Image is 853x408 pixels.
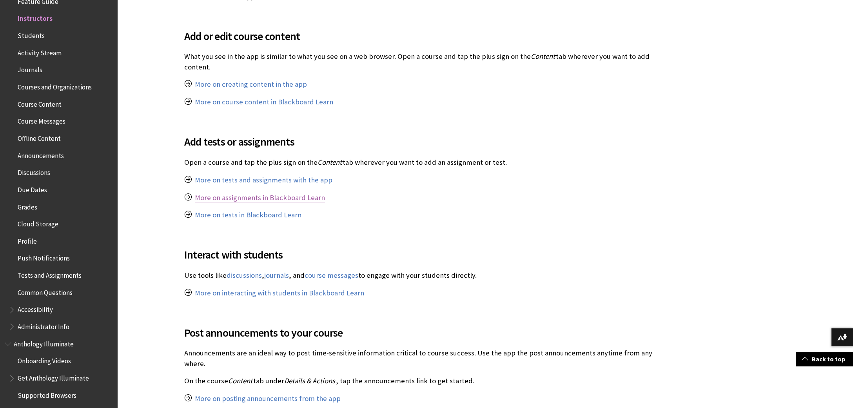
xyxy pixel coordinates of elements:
a: More on course content in Blackboard Learn [195,97,333,107]
p: What you see in the app is similar to what you see on a web browser. Open a course and tap the pl... [184,51,670,72]
a: journals [264,271,289,280]
a: More on assignments in Blackboard Learn [195,193,325,202]
span: Add or edit course content [184,28,670,44]
span: Discussions [18,166,50,177]
a: More on tests in Blackboard Learn [195,210,301,220]
span: Get Anthology Illuminate [18,372,89,382]
span: Common Questions [18,286,73,297]
span: Instructors [18,12,53,23]
span: Offline Content [18,132,61,142]
p: Announcements are an ideal way to post time-sensitive information critical to course success. Use... [184,348,670,368]
span: Anthology Illuminate [14,337,74,348]
p: Use tools like , , and to engage with your students directly. [184,270,670,280]
span: Onboarding Videos [18,355,71,365]
a: More on posting announcements from the app [195,394,341,403]
span: Due Dates [18,183,47,194]
a: More on creating content in the app [195,80,307,89]
span: Tests and Assignments [18,269,82,279]
span: Administrator Info [18,320,69,331]
span: Accessibility [18,303,53,314]
p: Open a course and tap the plus sign on the tab wherever you want to add an assignment or test. [184,157,670,168]
span: Profile [18,235,37,245]
span: Interact with students [184,246,670,263]
span: Activity Stream [18,46,62,57]
a: course messages [305,271,358,280]
span: Cloud Storage [18,217,58,228]
span: Course Messages [18,115,65,126]
span: Push Notifications [18,252,70,262]
a: More on tests and assignments with the app [195,175,332,185]
span: Courses and Organizations [18,80,92,91]
span: Content [318,158,342,167]
span: Post announcements to your course [184,324,670,341]
span: Supported Browsers [18,389,76,399]
span: Journals [18,64,42,74]
p: On the course tab under , tap the announcements link to get started. [184,376,670,386]
span: Grades [18,200,37,211]
span: Students [18,29,45,40]
a: Back to top [796,352,853,366]
span: Content [531,52,555,61]
a: More on interacting with students in Blackboard Learn [195,288,364,298]
span: Announcements [18,149,64,160]
span: Add tests or assignments [184,133,670,150]
span: Content [228,376,252,385]
span: Details & Actions [284,376,335,385]
span: Course Content [18,98,62,108]
a: discussions [227,271,262,280]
